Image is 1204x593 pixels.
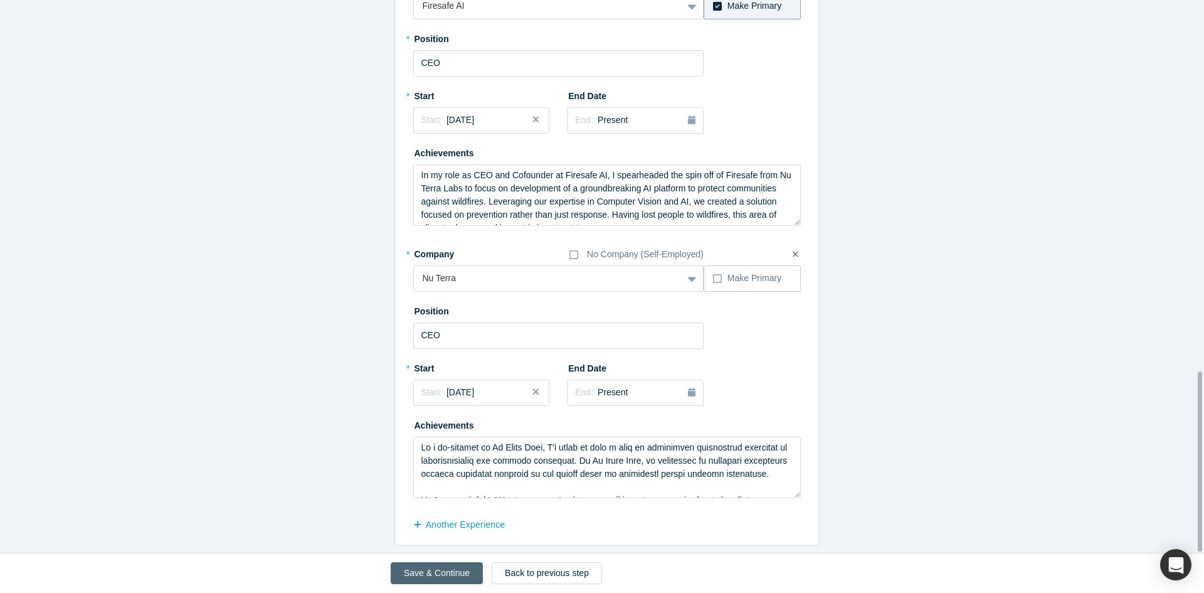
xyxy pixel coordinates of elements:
textarea: Lo i do-sitamet co Ad Elits Doei, T'i utlab et dolo m aliq en adminimven quisnostrud exercitat ul... [413,437,801,498]
span: Present [598,387,628,397]
label: End Date [567,358,637,375]
span: End: [575,115,593,125]
button: Close [531,380,549,406]
label: Company [413,243,483,261]
label: Start [413,358,483,375]
span: [DATE] [446,387,474,397]
input: Sales Manager [413,323,704,349]
span: Start: [421,115,442,125]
input: Sales Manager [413,50,704,77]
span: [DATE] [446,115,474,125]
button: End:Present [567,380,704,406]
button: End:Present [567,107,704,134]
span: Present [598,115,628,125]
label: Achievements [413,415,483,432]
button: Close [531,107,549,134]
label: Position [413,301,483,318]
div: Make Primary [727,272,781,285]
label: Achievements [413,142,483,160]
label: Start [413,85,483,103]
label: Position [413,28,483,46]
button: Back to previous step [492,562,602,584]
label: End Date [567,85,637,103]
div: No Company (Self-Employed) [587,248,704,261]
button: Save & Continue [391,562,483,584]
button: Start:[DATE] [413,380,550,406]
button: another Experience [413,514,519,536]
span: End: [575,387,593,397]
button: Start:[DATE] [413,107,550,134]
span: Start: [421,387,442,397]
textarea: In my role as CEO and Cofounder at Firesafe AI, I spearheaded the spin off of Firesafe from Nu Te... [413,164,801,226]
